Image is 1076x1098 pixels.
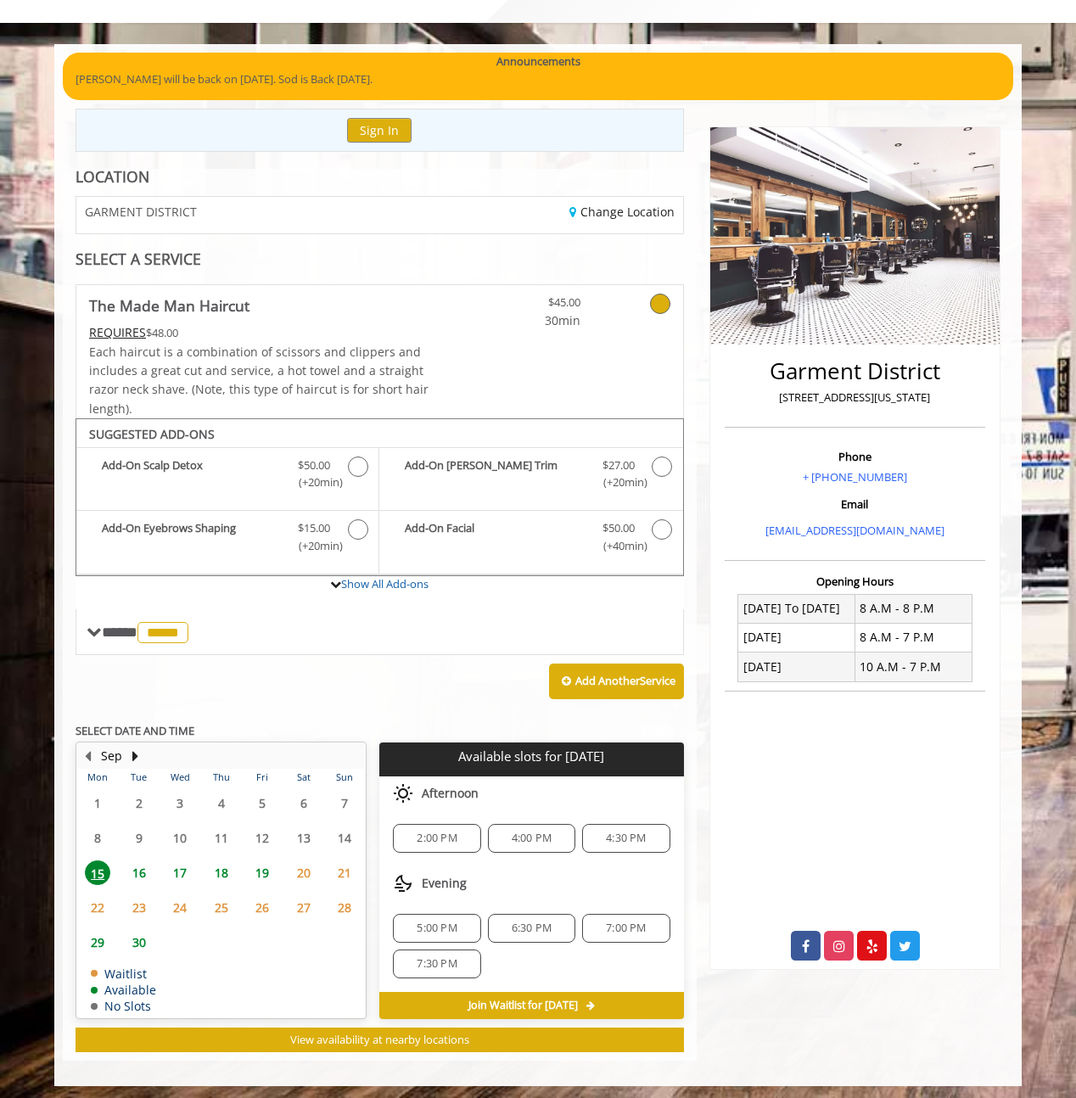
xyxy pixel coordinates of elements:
p: [STREET_ADDRESS][US_STATE] [729,389,981,406]
button: Add AnotherService [549,664,684,699]
a: [EMAIL_ADDRESS][DOMAIN_NAME] [765,523,944,538]
span: 22 [85,895,110,920]
span: 4:30 PM [606,832,646,845]
span: 20 [291,860,317,885]
b: LOCATION [76,166,149,187]
td: [DATE] [738,653,855,681]
b: Add-On Scalp Detox [102,457,281,492]
span: 16 [126,860,152,885]
b: Add-On [PERSON_NAME] Trim [405,457,585,492]
span: 15 [85,860,110,885]
td: Select day15 [77,855,118,890]
img: evening slots [393,873,413,894]
a: $45.00 [480,285,580,330]
div: 2:00 PM [393,824,480,853]
div: 7:00 PM [582,914,670,943]
div: The Made Man Haircut Add-onS [76,418,684,576]
label: Add-On Facial [388,519,674,559]
td: [DATE] To [DATE] [738,594,855,623]
td: Select day18 [200,855,241,890]
span: Join Waitlist for [DATE] [468,999,578,1012]
b: SELECT DATE AND TIME [76,723,194,738]
span: 5:00 PM [417,922,457,935]
label: Add-On Beard Trim [388,457,674,496]
td: 8 A.M - 7 P.M [855,623,972,652]
span: 18 [209,860,234,885]
b: Add Another Service [575,673,675,688]
td: Select day28 [324,890,366,925]
td: Select day26 [242,890,283,925]
h3: Phone [729,451,981,462]
span: (+40min ) [593,537,643,555]
span: $50.00 [298,457,330,474]
td: Select day20 [283,855,323,890]
span: 6:30 PM [512,922,552,935]
button: View availability at nearby locations [76,1028,684,1052]
td: Select day19 [242,855,283,890]
th: Thu [200,769,241,786]
td: Select day29 [77,925,118,960]
p: [PERSON_NAME] will be back on [DATE]. Sod is Back [DATE]. [76,70,1000,88]
span: GARMENT DISTRICT [85,205,197,218]
span: 21 [332,860,357,885]
h3: Opening Hours [725,575,985,587]
a: Change Location [569,204,675,220]
span: (+20min ) [593,473,643,491]
td: Select day23 [118,890,159,925]
div: 4:30 PM [582,824,670,853]
span: 7:00 PM [606,922,646,935]
img: afternoon slots [393,783,413,804]
button: Sign In [347,118,412,143]
h3: Email [729,498,981,510]
td: Select day24 [160,890,200,925]
div: 7:30 PM [393,950,480,978]
th: Mon [77,769,118,786]
th: Fri [242,769,283,786]
td: Select day25 [200,890,241,925]
a: Show All Add-ons [341,576,429,591]
span: 4:00 PM [512,832,552,845]
td: Select day27 [283,890,323,925]
b: SUGGESTED ADD-ONS [89,426,215,442]
span: View availability at nearby locations [290,1032,469,1047]
span: $50.00 [602,519,635,537]
div: 4:00 PM [488,824,575,853]
th: Tue [118,769,159,786]
button: Sep [101,747,122,765]
div: 6:30 PM [488,914,575,943]
span: 29 [85,930,110,955]
span: 30min [480,311,580,330]
td: Available [91,983,156,996]
button: Next Month [128,747,142,765]
span: (+20min ) [289,537,339,555]
span: $15.00 [298,519,330,537]
span: $27.00 [602,457,635,474]
span: 26 [249,895,275,920]
p: Available slots for [DATE] [386,749,676,764]
div: $48.00 [89,323,430,342]
span: 23 [126,895,152,920]
td: Select day21 [324,855,366,890]
span: Afternoon [422,787,479,800]
td: Select day30 [118,925,159,960]
span: Evening [422,877,467,890]
b: The Made Man Haircut [89,294,249,317]
th: Sat [283,769,323,786]
a: + [PHONE_NUMBER] [803,469,907,485]
b: Announcements [496,53,580,70]
span: 30 [126,930,152,955]
th: Wed [160,769,200,786]
td: 10 A.M - 7 P.M [855,653,972,681]
h2: Garment District [729,359,981,384]
span: 19 [249,860,275,885]
label: Add-On Scalp Detox [85,457,370,496]
td: No Slots [91,1000,156,1012]
button: Previous Month [81,747,94,765]
span: 28 [332,895,357,920]
span: (+20min ) [289,473,339,491]
span: 24 [167,895,193,920]
label: Add-On Eyebrows Shaping [85,519,370,559]
span: 7:30 PM [417,957,457,971]
div: SELECT A SERVICE [76,251,684,267]
td: Select day16 [118,855,159,890]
